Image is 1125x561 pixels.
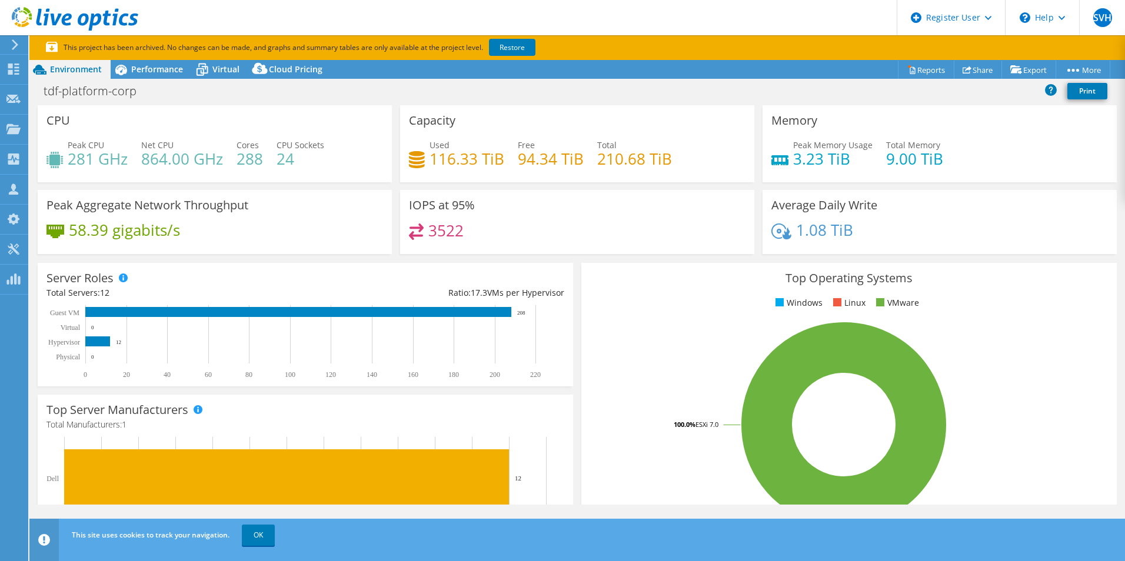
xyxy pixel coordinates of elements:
text: Guest VM [50,309,79,317]
h4: 210.68 TiB [597,152,672,165]
h4: 3.23 TiB [793,152,873,165]
text: 80 [245,370,252,379]
h4: 281 GHz [68,152,128,165]
text: 208 [517,310,525,316]
div: Total Servers: [46,286,305,299]
text: 0 [91,354,94,360]
h3: IOPS at 95% [409,199,475,212]
span: Total Memory [886,139,940,151]
text: 140 [367,370,377,379]
span: Environment [50,64,102,75]
h3: Memory [771,114,817,127]
h4: 864.00 GHz [141,152,223,165]
li: VMware [873,296,919,309]
a: Export [1001,61,1056,79]
h3: Top Server Manufacturers [46,403,188,416]
h3: Peak Aggregate Network Throughput [46,199,248,212]
a: Share [954,61,1002,79]
li: Linux [830,296,866,309]
text: 200 [490,370,500,379]
span: 1 [122,419,127,430]
text: Dell [46,475,59,483]
span: 17.3 [471,287,487,298]
text: Physical [56,353,80,361]
text: 60 [205,370,212,379]
a: Reports [898,61,954,79]
a: Restore [489,39,535,56]
span: Free [518,139,535,151]
h4: 9.00 TiB [886,152,943,165]
text: Virtual [61,323,81,332]
span: CPU Sockets [277,139,324,151]
h1: tdf-platform-corp [38,85,155,98]
text: 20 [123,370,130,379]
h3: Average Daily Write [771,199,877,212]
h4: 116.33 TiB [430,152,504,165]
a: Print [1067,83,1107,99]
text: 100 [285,370,295,379]
h4: 24 [277,152,324,165]
span: 12 [100,287,109,298]
h3: Server Roles [46,272,114,285]
text: 120 [325,370,336,379]
text: 180 [448,370,459,379]
tspan: ESXi 7.0 [695,420,718,429]
h3: Capacity [409,114,455,127]
h4: 1.08 TiB [796,223,853,236]
text: 220 [530,370,541,379]
p: This project has been archived. No changes can be made, and graphs and summary tables are only av... [46,41,623,54]
a: OK [242,525,275,546]
tspan: 100.0% [674,420,695,429]
text: 12 [116,339,121,345]
h4: 3522 [428,224,464,237]
span: Cloud Pricing [269,64,322,75]
li: Windows [773,296,823,309]
span: Used [430,139,450,151]
span: Peak Memory Usage [793,139,873,151]
svg: \n [1020,12,1030,23]
span: Total [597,139,617,151]
span: Cores [237,139,259,151]
h3: Top Operating Systems [590,272,1108,285]
h4: 58.39 gigabits/s [69,223,180,236]
text: 160 [408,370,418,379]
h4: 288 [237,152,263,165]
a: More [1056,61,1110,79]
span: Peak CPU [68,139,104,151]
text: 12 [515,475,521,482]
span: Performance [131,64,183,75]
h3: CPU [46,114,70,127]
text: 0 [91,325,94,330]
text: 40 [164,370,171,379]
span: SVH [1093,8,1112,27]
h4: 94.34 TiB [518,152,584,165]
text: 0 [84,370,87,379]
div: Ratio: VMs per Hypervisor [305,286,564,299]
text: Hypervisor [48,338,80,346]
span: Virtual [212,64,239,75]
span: This site uses cookies to track your navigation. [72,530,229,540]
h4: Total Manufacturers: [46,418,564,431]
span: Net CPU [141,139,174,151]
